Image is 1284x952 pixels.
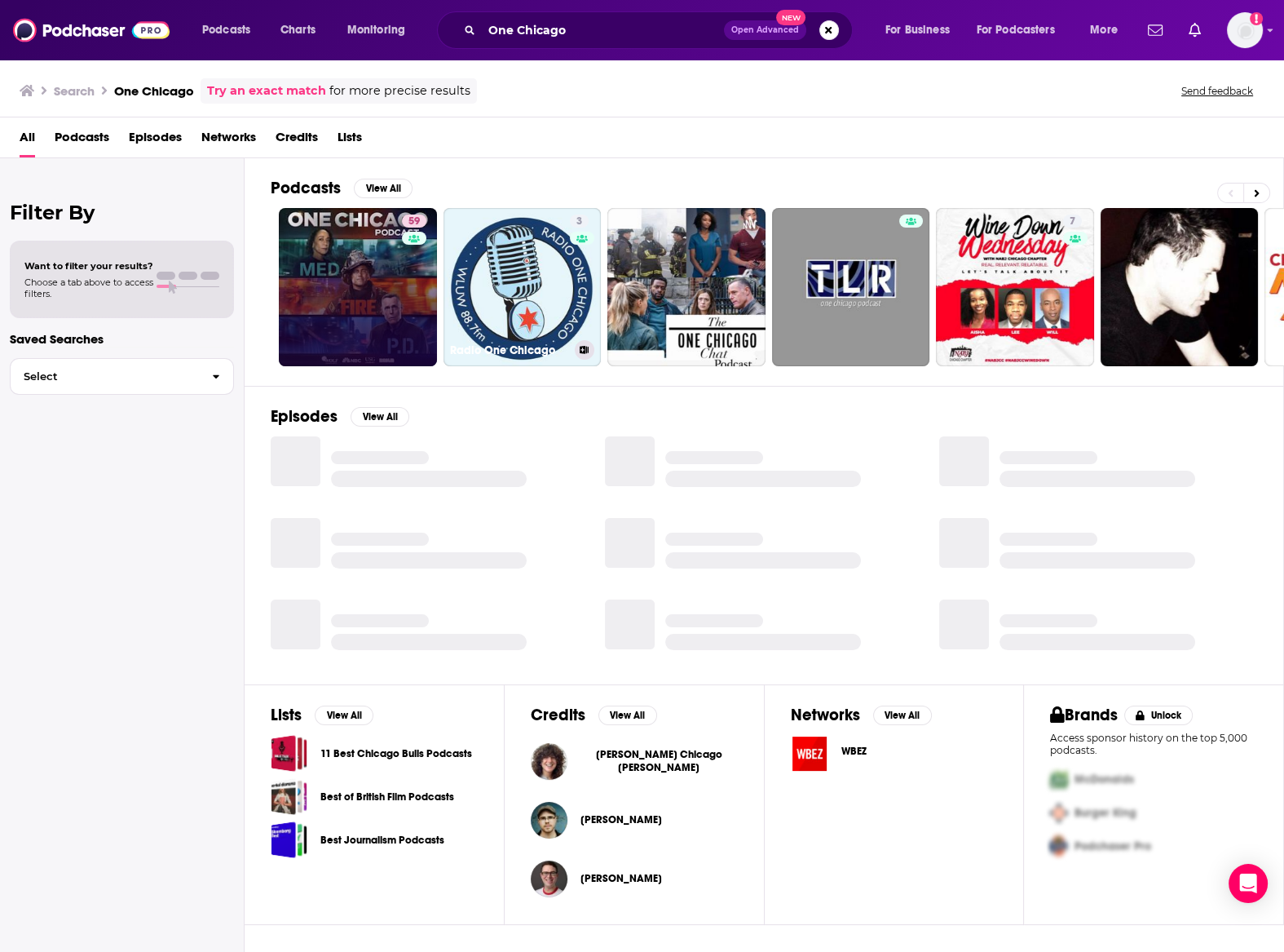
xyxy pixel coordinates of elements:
[1044,796,1074,830] img: Second Pro Logo
[531,852,738,905] button: James D'AmatoJames D'Amato
[271,735,307,772] a: 11 Best Chicago Bulls Podcasts
[351,407,409,427] button: View All
[1250,12,1263,25] svg: Add a profile image
[1044,763,1074,796] img: First Pro Logo
[531,705,585,725] h2: Credits
[347,19,405,42] span: Monitoring
[576,214,582,230] span: 3
[791,735,998,773] a: WBEZ logoWBEZ
[11,371,199,382] span: Select
[280,19,315,42] span: Charts
[1182,16,1207,44] a: Show notifications dropdown
[354,179,413,198] button: View All
[315,706,373,725] button: View All
[24,277,153,299] span: Choose a tab above to access filters.
[201,124,256,157] a: Networks
[724,20,806,40] button: Open AdvancedNew
[271,178,413,198] a: PodcastsView All
[271,778,307,815] a: Best of British Film Podcasts
[271,406,338,427] h2: Episodes
[598,706,657,725] button: View All
[1227,12,1263,48] button: Show profile menu
[1050,705,1118,725] h2: Brands
[20,124,35,157] a: All
[977,19,1055,42] span: For Podcasters
[443,208,602,366] a: 3Radio One Chicago
[580,813,662,826] span: [PERSON_NAME]
[276,124,318,157] a: Credits
[936,208,1094,366] a: 7
[1044,830,1074,863] img: Third Pro Logo
[279,208,437,366] a: 59
[24,260,153,272] span: Want to filter your results?
[531,794,738,846] button: Ryan O’NeilRyan O’Neil
[841,745,867,758] span: WBEZ
[1124,706,1194,725] button: Unlock
[55,124,109,157] span: Podcasts
[1090,19,1118,42] span: More
[1074,806,1136,820] span: Burger King
[129,124,182,157] a: Episodes
[450,343,568,357] h3: Radio One Chicago
[338,124,362,157] a: Lists
[1229,864,1268,903] div: Open Intercom Messenger
[1141,16,1169,44] a: Show notifications dropdown
[114,83,194,99] h3: One Chicago
[320,745,472,763] a: 11 Best Chicago Bulls Podcasts
[791,735,828,773] img: WBEZ logo
[402,215,426,228] a: 59
[580,748,738,774] a: Amanda Chicago Lewis
[885,19,950,42] span: For Business
[580,748,738,774] span: [PERSON_NAME] Chicago [PERSON_NAME]
[10,201,234,224] h2: Filter By
[531,735,738,787] button: Amanda Chicago LewisAmanda Chicago Lewis
[731,26,799,34] span: Open Advanced
[531,861,567,897] img: James D'Amato
[1227,12,1263,48] img: User Profile
[54,83,95,99] h3: Search
[10,358,234,395] button: Select
[1063,215,1082,228] a: 7
[191,17,271,43] button: open menu
[336,17,426,43] button: open menu
[270,17,325,43] a: Charts
[10,331,234,347] p: Saved Searches
[776,10,805,25] span: New
[13,15,170,46] img: Podchaser - Follow, Share and Rate Podcasts
[580,872,662,885] span: [PERSON_NAME]
[408,214,420,230] span: 59
[1074,773,1134,786] span: McDonalds
[207,82,326,100] a: Try an exact match
[1074,839,1151,853] span: Podchaser Pro
[873,706,932,725] button: View All
[791,705,932,725] a: NetworksView All
[452,11,868,49] div: Search podcasts, credits, & more...
[531,705,657,725] a: CreditsView All
[791,705,860,725] h2: Networks
[580,872,662,885] a: James D'Amato
[1227,12,1263,48] span: Logged in as anna.andree
[271,821,307,858] a: Best Journalism Podcasts
[966,17,1079,43] button: open menu
[531,802,567,839] img: Ryan O’Neil
[1176,84,1258,98] button: Send feedback
[271,406,409,427] a: EpisodesView All
[329,82,470,100] span: for more precise results
[570,215,589,228] a: 3
[271,705,302,725] h2: Lists
[531,743,567,780] img: Amanda Chicago Lewis
[320,831,444,849] a: Best Journalism Podcasts
[271,178,341,198] h2: Podcasts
